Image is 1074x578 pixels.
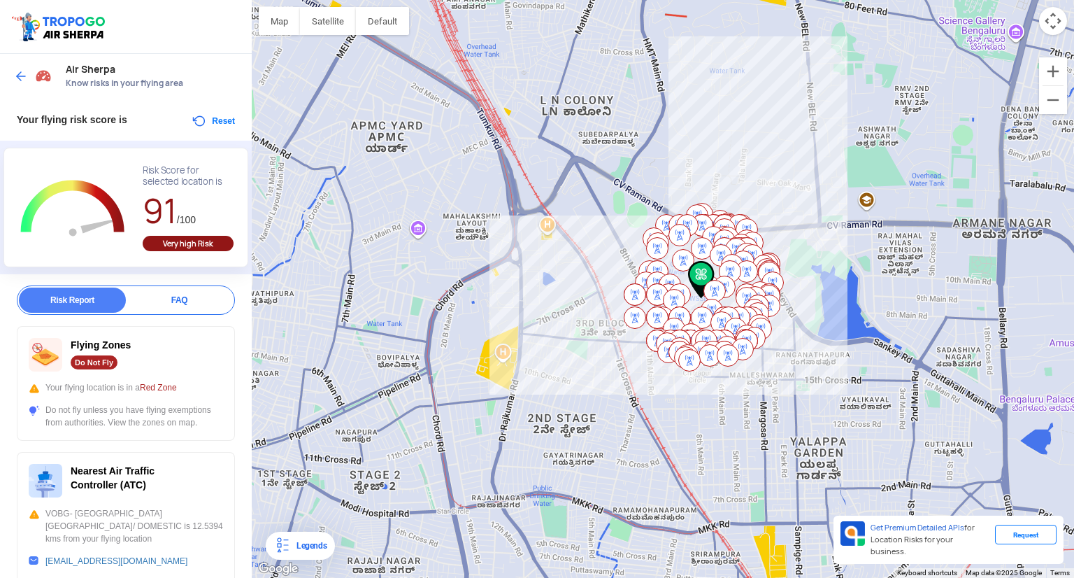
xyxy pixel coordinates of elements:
[259,7,300,35] button: Show street map
[143,189,177,233] span: 91
[995,525,1057,544] div: Request
[29,507,223,545] div: VOBG- [GEOGRAPHIC_DATA] [GEOGRAPHIC_DATA]/ DOMESTIC is 12.5394 kms from your flying location
[177,214,196,225] span: /100
[840,521,865,546] img: Premium APIs
[143,236,234,251] div: Very high Risk
[255,560,301,578] a: Open this area in Google Maps (opens a new window)
[1039,86,1067,114] button: Zoom out
[140,383,177,393] span: Red Zone
[29,338,62,372] img: ic_nofly.svg
[15,165,131,253] g: Chart
[1039,57,1067,85] button: Zoom in
[291,537,327,554] div: Legends
[191,113,235,129] button: Reset
[66,78,238,89] span: Know risks in your flying area
[897,568,957,578] button: Keyboard shortcuts
[14,69,28,83] img: ic_arrow_back_blue.svg
[19,288,126,313] div: Risk Report
[1050,569,1070,577] a: Terms
[29,381,223,394] div: Your flying location is in a
[10,10,110,43] img: ic_tgdronemaps.svg
[871,523,964,533] span: Get Premium Detailed APIs
[865,521,995,558] div: for Location Risks for your business.
[71,355,117,369] div: Do Not Fly
[45,556,187,566] a: [EMAIL_ADDRESS][DOMAIN_NAME]
[71,339,131,351] span: Flying Zones
[126,288,233,313] div: FAQ
[255,560,301,578] img: Google
[143,165,234,188] div: Risk Score for selected location is
[274,537,291,554] img: Legends
[1039,7,1067,35] button: Map camera controls
[71,465,155,491] span: Nearest Air Traffic Controller (ATC)
[17,114,127,125] span: Your flying risk score is
[35,67,52,84] img: Risk Scores
[29,404,223,429] div: Do not fly unless you have flying exemptions from authorities. View the zones on map.
[966,569,1042,577] span: Map data ©2025 Google
[29,464,62,498] img: ic_atc.svg
[300,7,356,35] button: Show satellite imagery
[66,64,238,75] span: Air Sherpa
